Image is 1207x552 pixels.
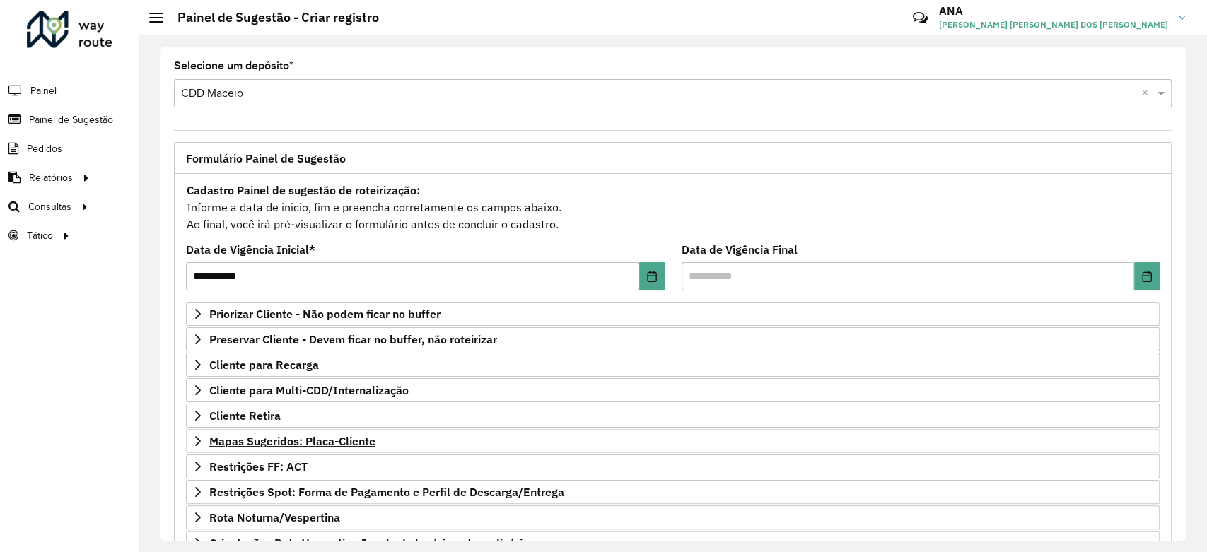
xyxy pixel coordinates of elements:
a: Priorizar Cliente - Não podem ficar no buffer [186,302,1160,326]
a: Cliente para Recarga [186,353,1160,377]
div: Informe a data de inicio, fim e preencha corretamente os campos abaixo. Ao final, você irá pré-vi... [186,181,1160,233]
span: Preservar Cliente - Devem ficar no buffer, não roteirizar [209,334,497,345]
span: Rota Noturna/Vespertina [209,512,340,523]
a: Restrições Spot: Forma de Pagamento e Perfil de Descarga/Entrega [186,480,1160,504]
span: Pedidos [27,141,62,156]
span: Orientações Rota Vespertina Janela de horário extraordinária [209,537,529,548]
label: Data de Vigência Final [682,241,798,258]
a: Rota Noturna/Vespertina [186,505,1160,529]
span: Clear all [1142,85,1154,102]
span: Painel [30,83,57,98]
span: Tático [27,228,53,243]
a: Mapas Sugeridos: Placa-Cliente [186,429,1160,453]
label: Selecione um depósito [174,57,293,74]
span: Mapas Sugeridos: Placa-Cliente [209,435,375,447]
span: Restrições FF: ACT [209,461,308,472]
button: Choose Date [639,262,665,290]
span: Priorizar Cliente - Não podem ficar no buffer [209,308,441,319]
button: Choose Date [1134,262,1160,290]
strong: Cadastro Painel de sugestão de roteirização: [187,183,420,197]
span: Painel de Sugestão [29,112,113,127]
h2: Painel de Sugestão - Criar registro [163,10,379,25]
h3: ANA [939,4,1168,18]
a: Contato Rápido [905,3,935,33]
span: Consultas [28,199,71,214]
span: Cliente Retira [209,410,281,421]
a: Cliente Retira [186,404,1160,428]
a: Preservar Cliente - Devem ficar no buffer, não roteirizar [186,327,1160,351]
span: Formulário Painel de Sugestão [186,153,346,164]
span: Restrições Spot: Forma de Pagamento e Perfil de Descarga/Entrega [209,486,564,498]
a: Restrições FF: ACT [186,454,1160,478]
span: Cliente para Recarga [209,359,319,370]
span: Relatórios [29,170,73,185]
span: Cliente para Multi-CDD/Internalização [209,384,409,396]
span: [PERSON_NAME] [PERSON_NAME] DOS [PERSON_NAME] [939,18,1168,31]
label: Data de Vigência Inicial [186,241,315,258]
a: Cliente para Multi-CDD/Internalização [186,378,1160,402]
